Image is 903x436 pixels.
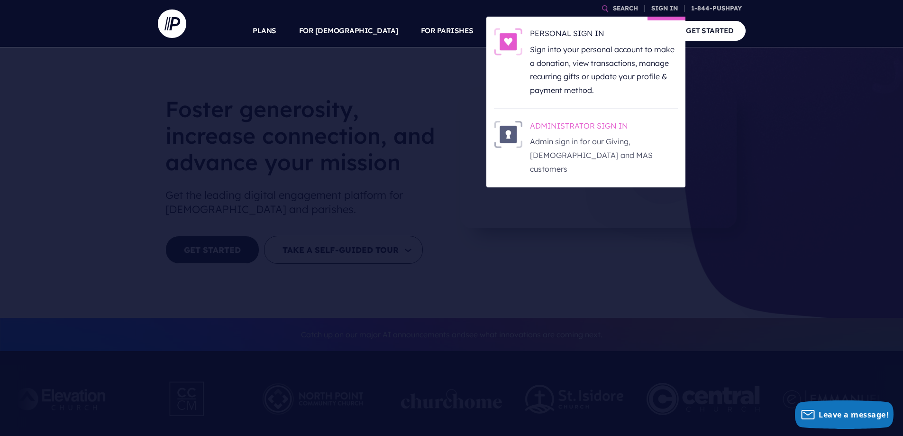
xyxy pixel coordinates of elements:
a: GET STARTED [674,21,746,40]
img: ADMINISTRATOR SIGN IN - Illustration [494,121,522,148]
button: Leave a message! [795,400,894,429]
span: Leave a message! [819,409,889,420]
a: COMPANY [617,14,652,47]
h6: ADMINISTRATOR SIGN IN [530,121,678,135]
a: PERSONAL SIGN IN - Illustration PERSONAL SIGN IN Sign into your personal account to make a donati... [494,28,678,97]
a: ADMINISTRATOR SIGN IN - Illustration ADMINISTRATOR SIGN IN Admin sign in for our Giving, [DEMOGRA... [494,121,678,176]
p: Admin sign in for our Giving, [DEMOGRAPHIC_DATA] and MAS customers [530,135,678,176]
a: SOLUTIONS [496,14,538,47]
h6: PERSONAL SIGN IN [530,28,678,42]
img: PERSONAL SIGN IN - Illustration [494,28,522,56]
a: FOR [DEMOGRAPHIC_DATA] [299,14,398,47]
a: EXPLORE [561,14,594,47]
p: Sign into your personal account to make a donation, view transactions, manage recurring gifts or ... [530,43,678,97]
a: FOR PARISHES [421,14,474,47]
a: PLANS [253,14,276,47]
